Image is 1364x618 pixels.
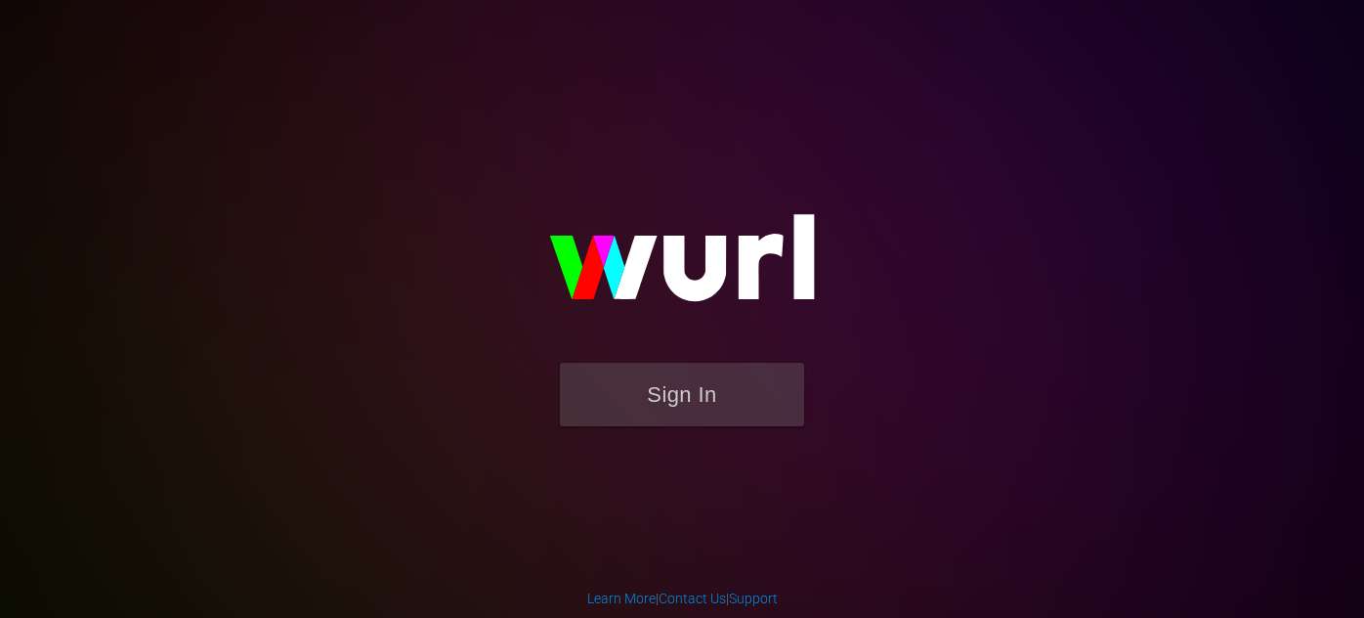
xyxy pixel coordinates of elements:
[659,591,726,606] a: Contact Us
[587,591,656,606] a: Learn More
[729,591,778,606] a: Support
[560,363,804,426] button: Sign In
[587,589,778,608] div: | |
[487,172,877,362] img: wurl-logo-on-black-223613ac3d8ba8fe6dc639794a292ebdb59501304c7dfd60c99c58986ef67473.svg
